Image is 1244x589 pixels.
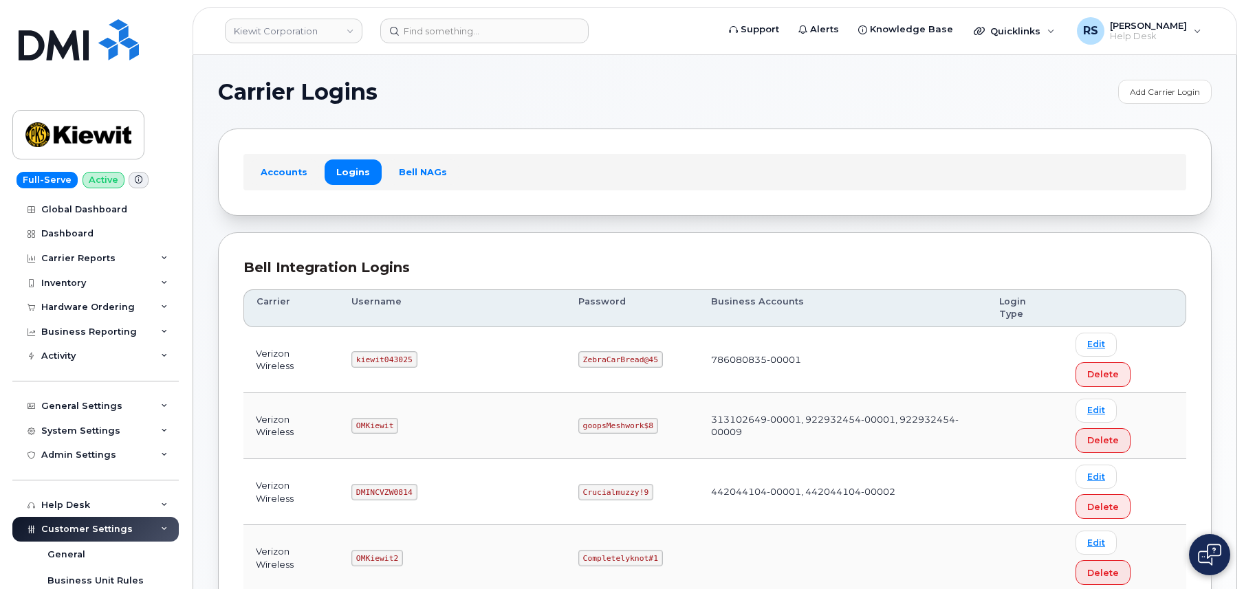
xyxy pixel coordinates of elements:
[1076,399,1117,423] a: Edit
[1087,434,1119,447] span: Delete
[699,327,987,393] td: 786080835-00001
[339,289,566,327] th: Username
[243,459,339,525] td: Verizon Wireless
[218,82,378,102] span: Carrier Logins
[1076,428,1131,453] button: Delete
[566,289,699,327] th: Password
[1076,560,1131,585] button: Delete
[699,459,987,525] td: 442044104-00001, 442044104-00002
[578,418,658,434] code: goopsMeshwork$8
[1087,500,1119,513] span: Delete
[243,327,339,393] td: Verizon Wireless
[578,351,663,368] code: ZebraCarBread@45
[351,418,398,434] code: OMKiewit
[351,550,403,566] code: OMKiewit2
[1076,465,1117,489] a: Edit
[578,550,663,566] code: Completelyknot#1
[351,351,417,368] code: kiewit043025
[987,289,1063,327] th: Login Type
[1198,544,1221,566] img: Open chat
[351,484,417,500] code: DMINCVZW0814
[1076,362,1131,387] button: Delete
[249,159,319,184] a: Accounts
[387,159,459,184] a: Bell NAGs
[1076,494,1131,519] button: Delete
[325,159,382,184] a: Logins
[1118,80,1212,104] a: Add Carrier Login
[243,289,339,327] th: Carrier
[578,484,653,500] code: Crucialmuzzy!9
[699,393,987,459] td: 313102649-00001, 922932454-00001, 922932454-00009
[699,289,987,327] th: Business Accounts
[243,258,1186,278] div: Bell Integration Logins
[1087,566,1119,579] span: Delete
[243,393,339,459] td: Verizon Wireless
[1087,368,1119,381] span: Delete
[1076,531,1117,555] a: Edit
[1076,333,1117,357] a: Edit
